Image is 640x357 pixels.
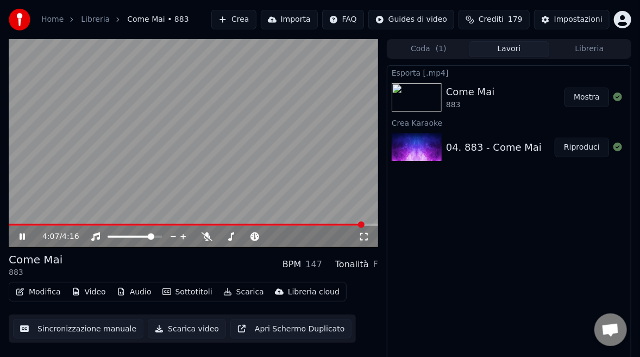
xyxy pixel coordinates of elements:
button: Scarica video [148,319,226,338]
a: Libreria [81,14,110,25]
button: Crediti179 [459,10,530,29]
div: / [42,231,68,242]
button: Riproduci [555,138,609,157]
div: Esporta [.mp4] [387,66,631,79]
button: Lavori [469,41,549,57]
button: Apri Schermo Duplicato [230,319,352,338]
div: F [373,258,378,271]
button: Sottotitoli [158,285,217,300]
span: 179 [508,14,523,25]
button: Coda [388,41,469,57]
div: 04. 883 - Come Mai [446,140,542,155]
div: Tonalità [335,258,369,271]
div: Libreria cloud [288,287,340,298]
button: Guides di video [368,10,454,29]
div: BPM [283,258,301,271]
span: ( 1 ) [436,44,447,54]
div: Crea Karaoke [387,116,631,129]
button: Mostra [564,88,609,107]
div: Impostazioni [554,14,603,25]
div: Aprire la chat [594,313,627,346]
span: 4:16 [62,231,79,242]
button: Crea [211,10,256,29]
nav: breadcrumb [41,14,189,25]
button: Modifica [11,285,65,300]
div: Come Mai [446,84,494,100]
button: Video [67,285,110,300]
div: 147 [305,258,322,271]
button: Sincronizzazione manuale [13,319,143,338]
span: 4:07 [42,231,59,242]
span: Crediti [479,14,504,25]
button: Importa [261,10,318,29]
span: Come Mai • 883 [127,14,189,25]
div: 883 [9,267,62,278]
div: 883 [446,100,494,110]
div: Come Mai [9,252,62,267]
button: Scarica [219,285,268,300]
a: Home [41,14,64,25]
img: youka [9,9,30,30]
button: FAQ [322,10,364,29]
button: Libreria [549,41,630,57]
button: Audio [112,285,156,300]
button: Impostazioni [534,10,610,29]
